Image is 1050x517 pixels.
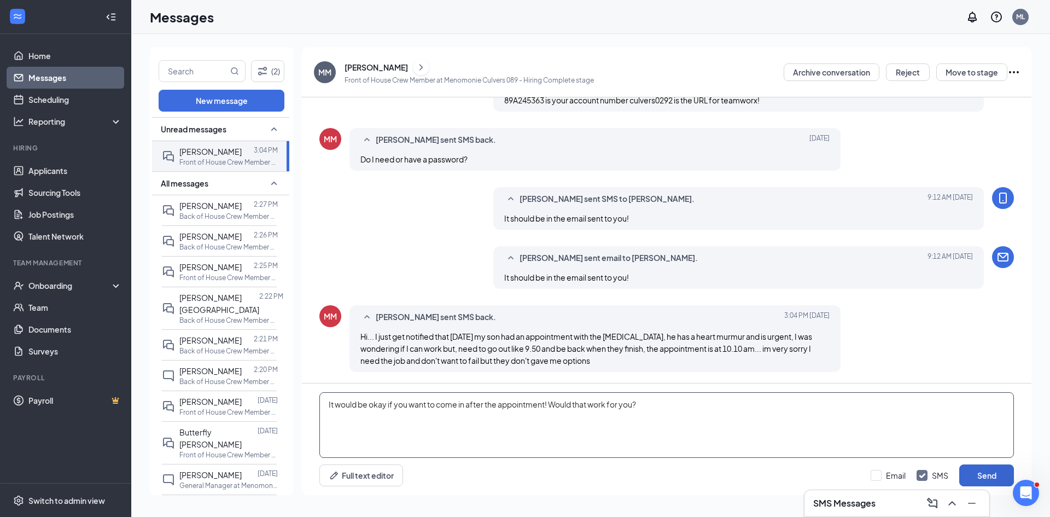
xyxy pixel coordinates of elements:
iframe: Intercom live chat [1013,480,1039,506]
p: 2:25 PM [254,261,278,270]
p: Front of House Crew Member at Menomonie Culvers 089 [179,273,278,282]
p: 2:26 PM [254,230,278,240]
p: Front of House Crew Member at Menomonie Culvers 089 - Hiring Complete stage [345,75,594,85]
div: Team Management [13,258,120,268]
svg: SmallChevronUp [267,123,281,136]
svg: Analysis [13,116,24,127]
span: [PERSON_NAME] [179,147,242,156]
svg: Pen [329,470,340,481]
p: Back of House Crew Member at Menomonie Culvers 089 [179,377,278,386]
svg: SmallChevronUp [504,193,517,206]
span: [PERSON_NAME] sent SMS back. [376,311,496,324]
button: ChevronUp [943,495,961,512]
div: ML [1016,12,1025,21]
svg: DoubleChat [162,265,175,278]
span: [DATE] 9:12 AM [927,193,973,206]
svg: MagnifyingGlass [230,67,239,75]
svg: Filter [256,65,269,78]
svg: MobileSms [996,191,1010,205]
div: Onboarding [28,280,113,291]
a: Applicants [28,160,122,182]
span: [PERSON_NAME] [179,335,242,345]
p: Back of House Crew Member at Menomonie Culvers 089 [179,316,278,325]
span: [DATE] 9:12 AM [927,252,973,265]
span: [PERSON_NAME] sent SMS back. [376,133,496,147]
p: [DATE] [258,426,278,435]
button: Reject [886,63,930,81]
button: Full text editorPen [319,464,403,486]
svg: Notifications [966,10,979,24]
span: 89A245363 is your account number culvers0292 is the URL for teamworx! [504,95,760,105]
a: Job Postings [28,204,122,225]
textarea: It would be okay if you want to come in after the appointment! Would that work for you? [319,392,1014,458]
svg: Settings [13,495,24,506]
svg: SmallChevronUp [360,133,374,147]
svg: ComposeMessage [926,497,939,510]
p: 2:21 PM [254,334,278,344]
p: Front of House Crew Member at Menomonie Culvers 089 [179,450,278,460]
div: [PERSON_NAME] [345,62,408,73]
button: Filter (2) [251,60,284,82]
span: All messages [161,178,208,189]
p: [DATE] [258,396,278,405]
svg: DoubleChat [162,437,175,450]
a: Talent Network [28,225,122,247]
svg: ChatInactive [162,369,175,382]
p: 2:20 PM [254,365,278,374]
span: [DATE] 3:04 PM [784,311,830,324]
button: Archive conversation [784,63,879,81]
span: [PERSON_NAME] [179,470,242,480]
svg: Email [996,251,1010,264]
input: Search [159,61,228,82]
svg: DoubleChat [162,235,175,248]
svg: QuestionInfo [990,10,1003,24]
span: [PERSON_NAME][GEOGRAPHIC_DATA] [179,293,259,315]
a: Team [28,297,122,318]
span: It should be in the email sent to you! [504,272,629,282]
a: Sourcing Tools [28,182,122,204]
span: [PERSON_NAME] [179,231,242,241]
h1: Messages [150,8,214,26]
span: [PERSON_NAME] [179,366,242,376]
svg: Ellipses [1007,66,1020,79]
svg: DoubleChat [162,400,175,413]
p: Back of House Crew Member at Menomonie Culvers 089 [179,242,278,252]
div: MM [318,67,331,78]
p: 3:04 PM [254,146,278,155]
svg: ChatInactive [162,473,175,486]
p: Back of House Crew Member at Menomonie Culvers 089 [179,212,278,221]
button: ComposeMessage [924,495,941,512]
svg: DoubleChat [162,204,175,217]
p: [DATE] [258,469,278,478]
svg: UserCheck [13,280,24,291]
a: Home [28,45,122,67]
button: Move to stage [936,63,1007,81]
span: It should be in the email sent to you! [504,213,629,223]
span: Unread messages [161,124,226,135]
svg: ChevronUp [946,497,959,510]
span: [DATE] [809,133,830,147]
div: Hiring [13,143,120,153]
button: Minimize [963,495,981,512]
div: Reporting [28,116,122,127]
div: MM [324,311,337,322]
svg: DoubleChat [162,150,175,163]
svg: Collapse [106,11,116,22]
p: Front of House Crew Member at Menomonie Culvers 089 [179,408,278,417]
svg: DoubleChat [162,302,175,315]
span: [PERSON_NAME] [179,397,242,406]
button: ChevronRight [413,59,429,75]
a: Scheduling [28,89,122,111]
button: New message [159,90,284,112]
span: [PERSON_NAME] sent SMS to [PERSON_NAME]. [520,193,695,206]
p: Back of House Crew Member at Menomonie Culvers 089 [179,346,278,356]
p: 2:22 PM [259,292,283,301]
svg: DoubleChat [162,339,175,352]
span: [PERSON_NAME] [179,262,242,272]
svg: WorkstreamLogo [12,11,23,22]
svg: SmallChevronUp [504,252,517,265]
div: Payroll [13,373,120,382]
span: [PERSON_NAME] [179,201,242,211]
span: Do I need or have a password? [360,154,468,164]
a: PayrollCrown [28,390,122,411]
